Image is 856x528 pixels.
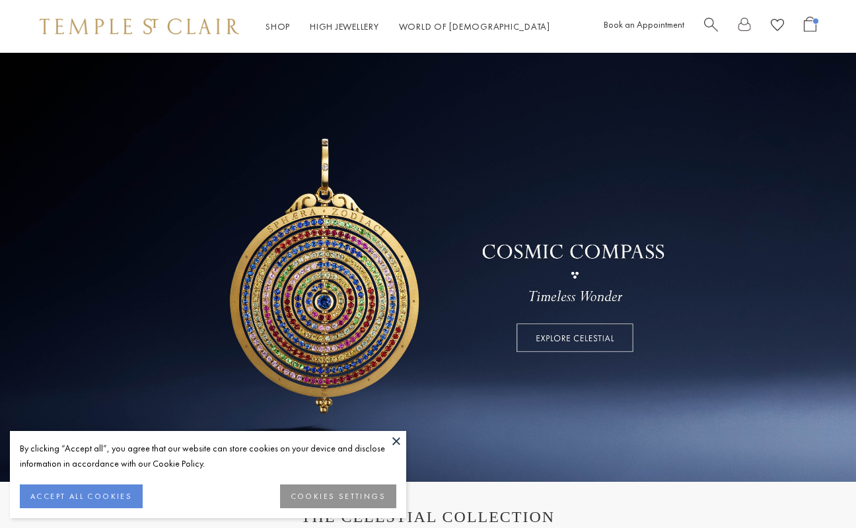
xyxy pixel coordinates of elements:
button: ACCEPT ALL COOKIES [20,484,143,508]
a: World of [DEMOGRAPHIC_DATA]World of [DEMOGRAPHIC_DATA] [399,20,550,32]
div: By clicking “Accept all”, you agree that our website can store cookies on your device and disclos... [20,441,396,471]
a: View Wishlist [771,16,784,37]
h1: THE CELESTIAL COLLECTION [53,508,803,526]
a: High JewelleryHigh Jewellery [310,20,379,32]
button: COOKIES SETTINGS [280,484,396,508]
a: Open Shopping Bag [804,16,816,37]
a: Book an Appointment [604,18,684,30]
a: Search [704,16,718,37]
img: Temple St. Clair [40,18,239,34]
nav: Main navigation [266,18,550,35]
iframe: Gorgias live chat messenger [790,466,843,515]
a: ShopShop [266,20,290,32]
